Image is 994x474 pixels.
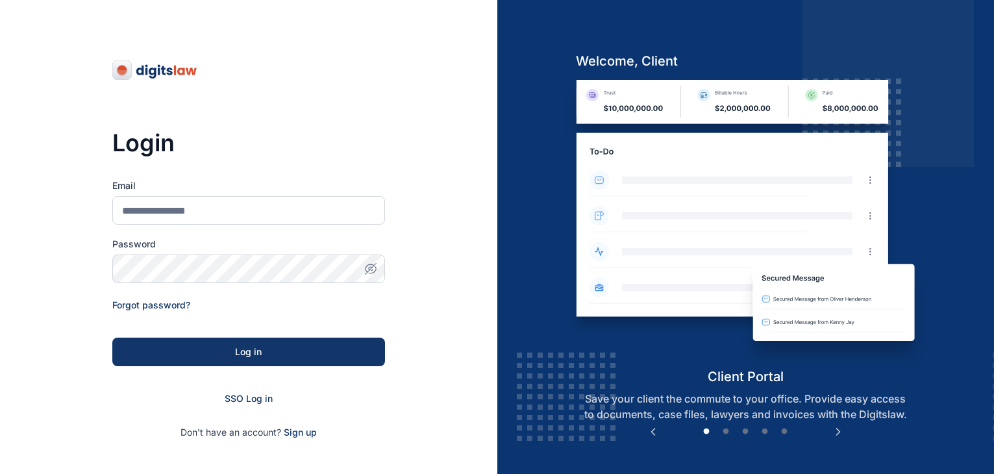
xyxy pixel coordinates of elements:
[112,179,385,192] label: Email
[133,345,364,358] div: Log in
[225,393,273,404] a: SSO Log in
[112,130,385,156] h3: Login
[565,52,926,70] h5: welcome, client
[565,368,926,386] h5: client portal
[700,425,713,438] button: 1
[112,238,385,251] label: Password
[565,391,926,422] p: Save your client the commute to your office. Provide easy access to documents, case files, lawyer...
[758,425,771,438] button: 4
[647,425,660,438] button: Previous
[739,425,752,438] button: 3
[284,427,317,438] a: Sign up
[832,425,845,438] button: Next
[778,425,791,438] button: 5
[112,338,385,366] button: Log in
[719,425,732,438] button: 2
[112,60,198,81] img: digitslaw-logo
[565,80,926,368] img: client-portal
[112,426,385,439] p: Don't have an account?
[284,426,317,439] span: Sign up
[112,299,190,310] a: Forgot password?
